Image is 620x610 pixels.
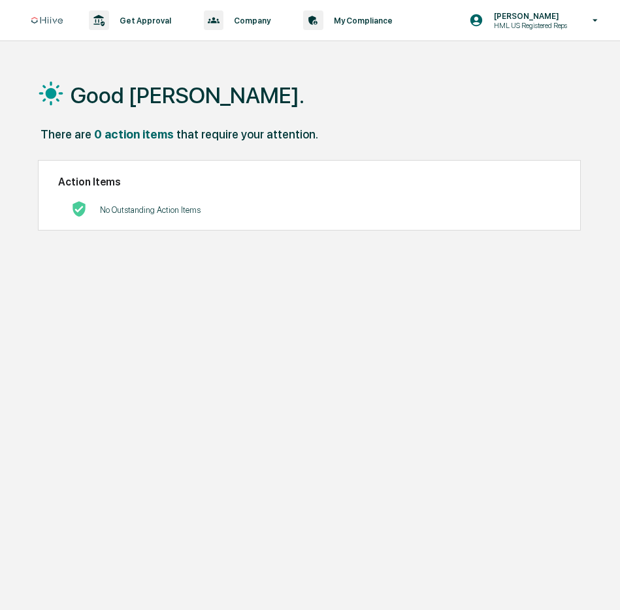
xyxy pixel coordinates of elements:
img: No Actions logo [71,201,87,217]
p: HML US Registered Reps [483,21,574,30]
h2: Action Items [58,176,561,188]
p: Company [223,16,277,25]
p: [PERSON_NAME] [483,11,574,21]
h1: Good [PERSON_NAME]. [71,82,304,108]
div: 0 action items [94,127,174,141]
img: logo [31,17,63,24]
div: that require your attention. [176,127,318,141]
p: My Compliance [323,16,399,25]
p: Get Approval [109,16,178,25]
p: No Outstanding Action Items [100,205,201,215]
div: There are [41,127,91,141]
